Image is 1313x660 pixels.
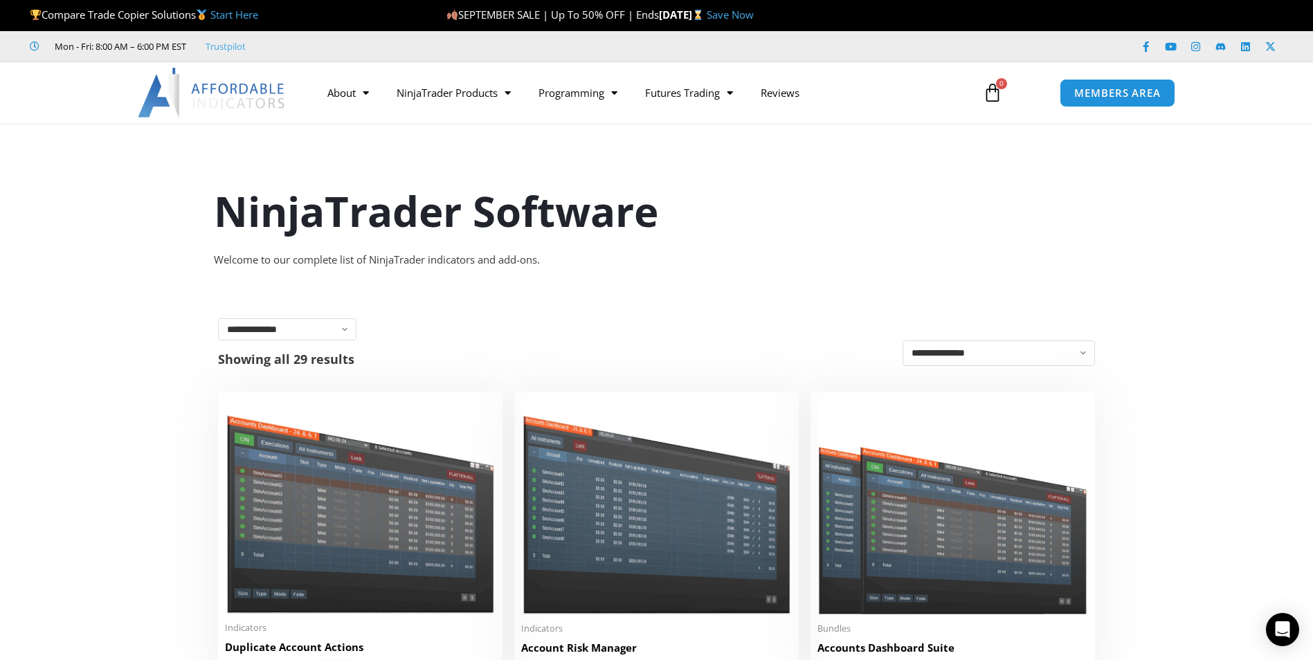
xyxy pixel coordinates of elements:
div: Welcome to our complete list of NinjaTrader indicators and add-ons. [214,250,1100,270]
span: Indicators [521,623,792,634]
span: Bundles [817,623,1088,634]
a: Reviews [747,77,813,109]
span: Compare Trade Copier Solutions [30,8,258,21]
h2: Account Risk Manager [521,641,792,655]
img: LogoAI | Affordable Indicators – NinjaTrader [138,68,287,118]
a: Programming [525,77,631,109]
a: Futures Trading [631,77,747,109]
a: Save Now [707,8,754,21]
a: Start Here [210,8,258,21]
img: 🍂 [447,10,458,20]
a: NinjaTrader Products [383,77,525,109]
nav: Menu [314,77,967,109]
span: 0 [996,78,1007,89]
select: Shop order [903,340,1095,366]
a: 0 [962,73,1023,113]
div: Open Intercom Messenger [1266,613,1299,646]
img: ⌛ [693,10,703,20]
a: Trustpilot [206,38,246,55]
h1: NinjaTrader Software [214,182,1100,240]
span: Mon - Fri: 8:00 AM – 6:00 PM EST [51,38,186,55]
p: Showing all 29 results [218,353,354,365]
img: Accounts Dashboard Suite [817,398,1088,614]
h2: Accounts Dashboard Suite [817,641,1088,655]
span: MEMBERS AREA [1074,88,1161,98]
img: Account Risk Manager [521,398,792,614]
h2: Duplicate Account Actions [225,640,496,654]
strong: [DATE] [659,8,707,21]
img: Duplicate Account Actions [225,398,496,614]
span: Indicators [225,622,496,634]
a: MEMBERS AREA [1060,79,1175,107]
a: About [314,77,383,109]
img: 🥇 [197,10,207,20]
img: 🏆 [30,10,41,20]
span: SEPTEMBER SALE | Up To 50% OFF | Ends [446,8,659,21]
